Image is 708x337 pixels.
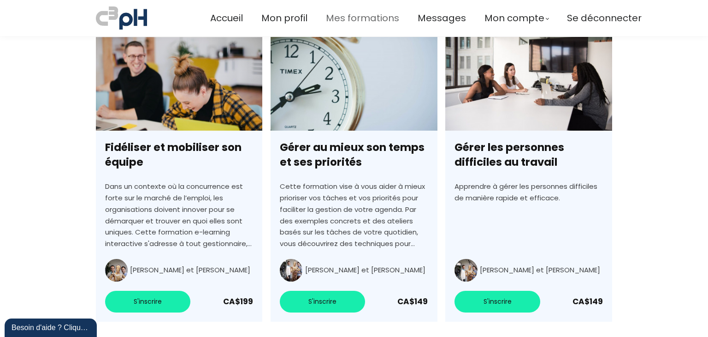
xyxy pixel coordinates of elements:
img: a70bc7685e0efc0bd0b04b3506828469.jpeg [96,5,147,31]
a: Se déconnecter [567,11,642,26]
span: Mon compte [484,11,544,26]
iframe: chat widget [5,317,99,337]
a: Messages [418,11,466,26]
a: Mon profil [261,11,307,26]
a: Accueil [210,11,243,26]
a: Mes formations [326,11,399,26]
